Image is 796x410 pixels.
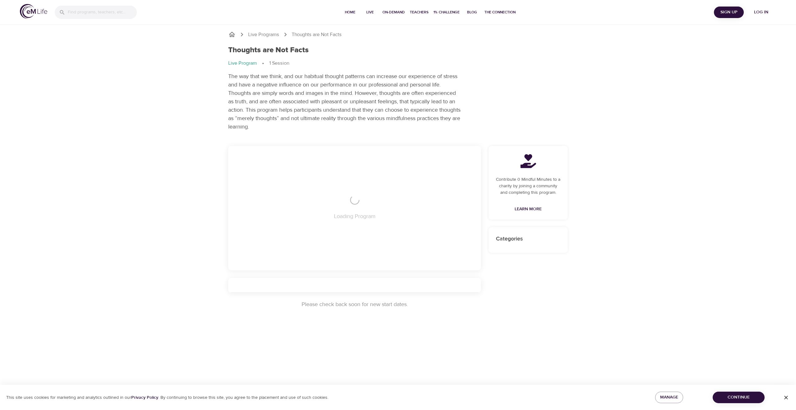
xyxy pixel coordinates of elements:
a: Learn More [512,203,544,215]
p: Contribute 0 Mindful Minutes to a charity by joining a community and completing this program. [496,176,560,196]
p: Thoughts are Not Facts [292,31,342,38]
span: On-Demand [382,9,405,16]
span: Home [343,9,358,16]
button: Continue [713,392,765,403]
button: Sign Up [714,7,744,18]
a: Privacy Policy [131,395,158,400]
span: Manage [660,394,678,401]
span: Log in [749,8,774,16]
p: Categories [496,235,560,243]
span: The Connection [484,9,516,16]
p: Live Program [228,60,257,67]
input: Find programs, teachers, etc... [68,6,137,19]
span: Blog [465,9,479,16]
button: Log in [746,7,776,18]
nav: breadcrumb [228,60,568,67]
button: Manage [655,392,683,403]
nav: breadcrumb [228,31,568,38]
p: Please check back soon for new start dates. [228,300,481,309]
span: 1% Challenge [433,9,460,16]
p: Loading Program [334,212,376,221]
h1: Thoughts are Not Facts [228,46,309,55]
p: 1 Session [269,60,289,67]
p: The way that we think, and our habitual thought patterns can increase our experience of stress an... [228,72,461,131]
span: Learn More [515,205,542,213]
span: Teachers [410,9,428,16]
span: Sign Up [716,8,741,16]
img: logo [20,4,47,19]
a: Live Programs [248,31,279,38]
span: Continue [718,394,760,401]
span: Live [363,9,377,16]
